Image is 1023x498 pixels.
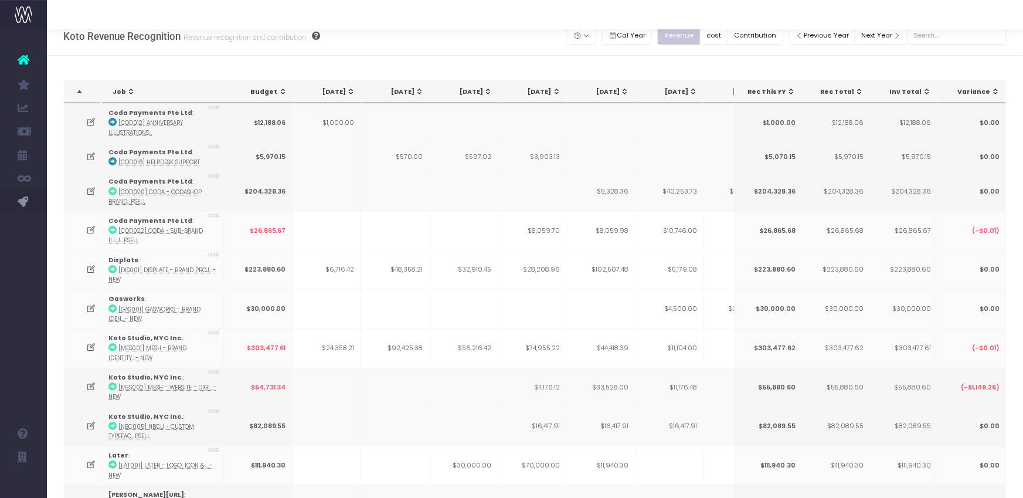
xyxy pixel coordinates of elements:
th: May 25: activate to sort column ascending [362,81,430,103]
strong: Coda Payments Pte Ltd [108,177,192,186]
td: : [103,211,224,250]
th: Jun 25: activate to sort column ascending [430,81,499,103]
abbr: [MES002] Mesh - Website - Digital - New [108,384,216,401]
td: $0.00 [937,103,1006,143]
td: $48,358.21 [361,250,430,290]
td: $26,865.67 [224,211,293,250]
th: Rec Total: activate to sort column ascending [802,81,871,103]
td: : [103,143,224,172]
button: Previous Year [789,26,856,45]
strong: Koto Studio, NYC Inc. [108,412,183,421]
td: $1,000.00 [733,103,802,143]
td: $55,880.60 [733,368,802,407]
td: $303,477.62 [733,328,802,368]
td: $70,000.00 [498,446,567,485]
div: Budget [236,87,287,97]
td: : [103,328,224,368]
button: Next Year [855,26,908,45]
td: $303,477.61 [869,328,937,368]
th: Apr 25: activate to sort column ascending [294,81,362,103]
td: $5,970.15 [224,143,293,172]
td: $12,188.06 [801,103,870,143]
div: Job [113,87,220,97]
div: [DATE] [578,87,630,97]
td: $111,940.30 [801,446,870,485]
button: Revenue [658,26,701,45]
td: $25,500.00 [704,289,773,328]
strong: Coda Payments Pte Ltd [108,109,192,117]
td: $8,059.98 [567,211,635,250]
td: $223,880.60 [733,250,802,290]
abbr: [GAS001] Gasworks - Brand Identity - Brand - New [108,306,200,323]
th: Variance: activate to sort column ascending [938,81,1007,103]
th: Rec This FY: activate to sort column ascending [734,81,803,103]
td: $597.02 [430,143,498,172]
div: [DATE] [441,87,492,97]
td: $56,216.42 [430,328,498,368]
td: $111,940.30 [224,446,293,485]
td: $82,089.55 [801,407,870,446]
td: $26,865.68 [733,211,802,250]
td: : [103,172,224,211]
span: USD [208,172,220,181]
td: $12,188.06 [224,103,293,143]
th: Jul 25: activate to sort column ascending [499,81,567,103]
strong: Koto Studio, NYC Inc. [108,373,183,382]
td: $24,358.21 [293,328,361,368]
div: Rec Total [813,87,864,97]
td: $27,820.90 [704,172,773,211]
td: : [103,289,224,328]
td: $5,070.15 [733,143,802,172]
th: Sep 25: activate to sort column ascending [635,81,704,103]
abbr: [COD022] Coda - Sub-Brand Illustrations - Brand - Upsell [108,227,203,244]
strong: Displate [108,256,139,265]
th: Inv Total: activate to sort column ascending [869,81,938,103]
strong: Later [108,451,128,460]
td: $1,000.00 [293,103,361,143]
td: $30,000.00 [869,289,937,328]
td: : [103,446,224,485]
input: Search... [907,26,1007,45]
td: $16,417.91 [635,407,704,446]
td: : [103,368,224,407]
td: $0.00 [937,250,1006,290]
abbr: [LAT001] Later - Logo, Icon & Shape System - Brand - New [108,462,213,479]
td: $0.00 [937,289,1006,328]
td: $11,176.12 [498,368,567,407]
td: $204,328.36 [224,172,293,211]
td: : [103,407,224,446]
div: Small button group [602,23,658,48]
td: : [103,103,224,143]
td: $0.00 [937,172,1006,211]
td: $28,208.96 [498,250,567,290]
div: [DATE] [509,87,561,97]
td: $44,418.39 [567,328,635,368]
td: $11,940.30 [567,446,635,485]
img: images/default_profile_image.png [15,475,32,492]
td: $33,528.00 [567,368,635,407]
td: $55,880.60 [801,368,870,407]
span: (-$1,149.26) [961,383,1000,392]
th: : activate to sort column descending [64,81,100,103]
td: $223,880.60 [801,250,870,290]
td: $11,176.48 [635,368,704,407]
strong: Coda Payments Pte Ltd [108,216,192,225]
td: : [103,250,224,290]
span: USD [208,368,220,377]
abbr: [COD016] Helpdesk Support [118,158,200,166]
abbr: [MES001] Mesh - Brand Identity - Brand - New [108,344,186,361]
td: $26,865.67 [869,211,937,250]
td: $10,746.00 [635,211,704,250]
strong: Koto Studio, NYC Inc. [108,334,183,343]
td: $16,417.91 [567,407,635,446]
td: $5,328.36 [567,172,635,211]
span: USD [208,251,220,259]
span: USD [208,446,220,455]
td: $32,910.45 [430,250,498,290]
div: Inv Total [880,87,932,97]
span: USD [208,212,220,220]
td: $11,104.00 [635,328,704,368]
td: $26,865.68 [801,211,870,250]
div: [DATE] [646,87,698,97]
td: $0.00 [937,407,1006,446]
